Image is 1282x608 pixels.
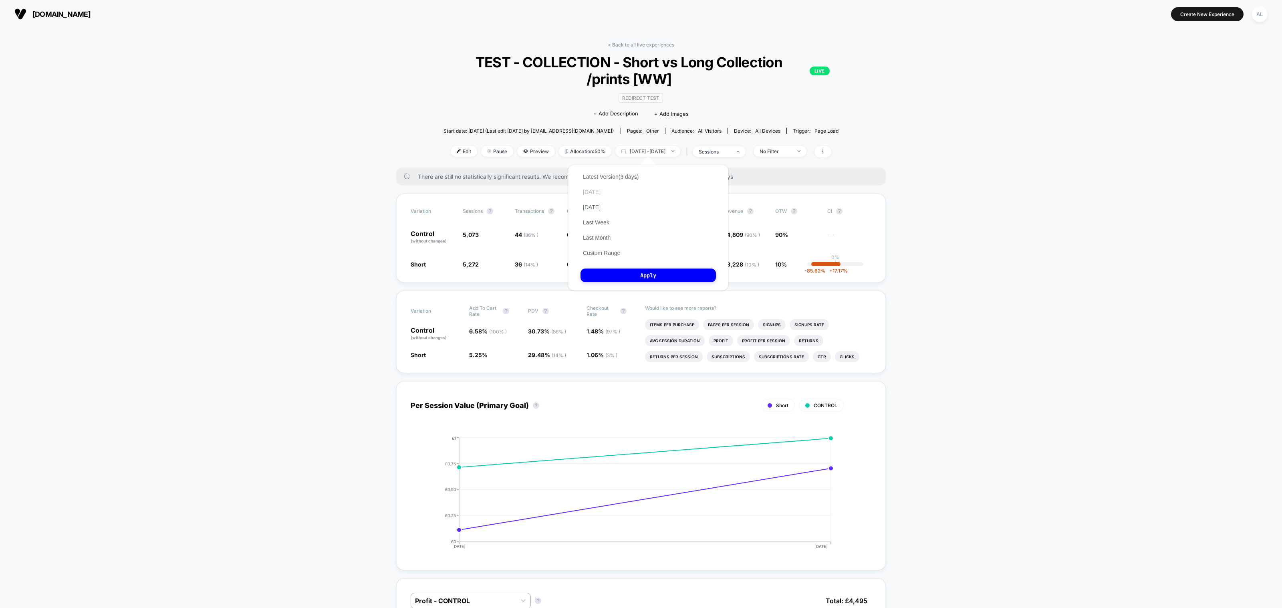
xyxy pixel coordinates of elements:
[728,128,786,134] span: Device:
[790,319,829,330] li: Signups Rate
[791,208,797,214] button: ?
[1171,7,1244,21] button: Create New Experience
[671,128,722,134] div: Audience:
[1252,6,1268,22] div: AL
[581,188,603,196] button: [DATE]
[645,335,705,346] li: Avg Session Duration
[758,319,786,330] li: Signups
[605,352,617,358] span: ( 3 % )
[587,351,617,358] span: 1.06 %
[827,208,871,214] span: CI
[747,208,754,214] button: ?
[581,204,603,211] button: [DATE]
[451,146,477,157] span: Edit
[645,305,871,311] p: Would like to see more reports?
[814,544,828,549] tspan: [DATE]
[621,149,626,153] img: calendar
[645,351,703,362] li: Returns Per Session
[452,54,830,87] span: TEST - COLLECTION - Short vs Long Collection /prints [WW]
[836,208,843,214] button: ?
[684,146,693,158] span: |
[587,328,620,335] span: 1.48 %
[487,208,493,214] button: ?
[503,308,509,314] button: ?
[709,335,733,346] li: Profit
[825,268,848,274] span: 17.17 %
[804,268,825,274] span: -85.62 %
[814,402,837,408] span: CONTROL
[737,335,790,346] li: Profit Per Session
[727,231,760,238] span: 4,809
[457,149,461,153] img: edit
[463,261,479,268] span: 5,272
[745,232,760,238] span: ( 90 % )
[515,231,538,238] span: 44
[418,173,870,180] span: There are still no statistically significant results. We recommend waiting a few more days . Time...
[798,150,800,152] img: end
[481,146,513,157] span: Pause
[452,544,466,549] tspan: [DATE]
[14,8,26,20] img: Visually logo
[593,110,638,118] span: + Add Description
[411,335,447,340] span: (without changes)
[581,249,623,257] button: Custom Range
[699,149,731,155] div: sessions
[703,319,754,330] li: Pages Per Session
[727,261,759,268] span: 3,228
[831,254,839,260] p: 0%
[754,351,809,362] li: Subscriptions Rate
[445,461,456,466] tspan: £0.75
[723,261,759,268] span: £
[524,232,538,238] span: ( 86 % )
[723,231,760,238] span: £
[698,128,722,134] span: All Visitors
[627,128,659,134] div: Pages:
[707,351,750,362] li: Subscriptions
[548,208,554,214] button: ?
[489,329,507,335] span: ( 100 % )
[12,8,93,20] button: [DOMAIN_NAME]
[794,335,823,346] li: Returns
[793,128,839,134] div: Trigger:
[452,435,456,440] tspan: £1
[587,305,616,317] span: Checkout Rate
[581,234,613,241] button: Last Month
[581,173,641,180] button: Latest Version(3 days)
[443,128,614,134] span: Start date: [DATE] (Last edit [DATE] by [EMAIL_ADDRESS][DOMAIN_NAME])
[654,111,689,117] span: + Add Images
[515,261,538,268] span: 36
[646,128,659,134] span: other
[552,352,566,358] span: ( 14 % )
[469,305,499,317] span: Add To Cart Rate
[608,42,674,48] a: < Back to all live experiences
[411,208,455,214] span: Variation
[737,151,740,152] img: end
[542,308,549,314] button: ?
[760,148,792,154] div: No Filter
[776,402,788,408] span: Short
[551,329,566,335] span: ( 86 % )
[814,128,839,134] span: Page Load
[524,262,538,268] span: ( 14 % )
[775,231,788,238] span: 90%
[755,128,780,134] span: all devices
[615,146,680,157] span: [DATE] - [DATE]
[645,319,699,330] li: Items Per Purchase
[411,305,455,317] span: Variation
[835,260,836,266] p: |
[528,308,538,314] span: PDV
[745,262,759,268] span: ( 10 % )
[671,150,674,152] img: end
[581,219,612,226] button: Last Week
[32,10,91,18] span: [DOMAIN_NAME]
[835,351,859,362] li: Clicks
[829,268,832,274] span: +
[535,598,541,604] button: ?
[620,308,627,314] button: ?
[411,351,426,358] span: Short
[605,329,620,335] span: ( 97 % )
[411,238,447,243] span: (without changes)
[463,208,483,214] span: Sessions
[517,146,555,157] span: Preview
[411,230,455,244] p: Control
